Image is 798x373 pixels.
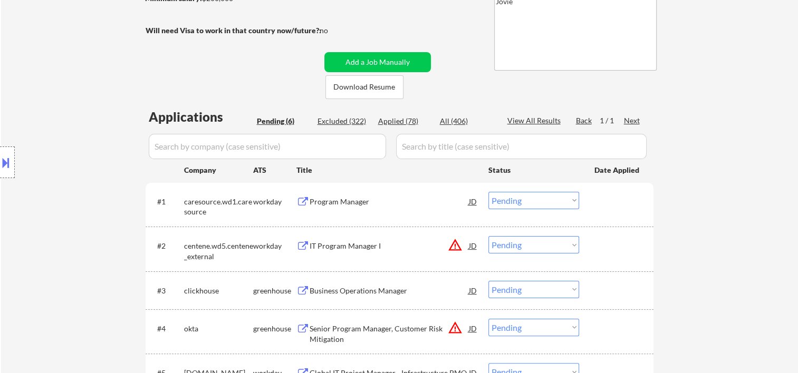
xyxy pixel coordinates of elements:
[378,116,431,126] div: Applied (78)
[146,26,321,35] strong: Will need Visa to work in that country now/future?:
[184,241,253,261] div: centene.wd5.centene_external
[396,134,647,159] input: Search by title (case sensitive)
[468,319,478,338] div: JD
[310,286,469,296] div: Business Operations Manager
[184,165,253,175] div: Company
[253,165,296,175] div: ATS
[253,323,296,334] div: greenhouse
[157,286,176,296] div: #3
[253,241,296,251] div: workday
[184,197,253,217] div: caresource.wd1.caresource
[507,115,564,126] div: View All Results
[624,115,641,126] div: Next
[576,115,593,126] div: Back
[157,323,176,334] div: #4
[320,25,350,36] div: no
[318,116,370,126] div: Excluded (322)
[253,286,296,296] div: greenhouse
[488,160,579,179] div: Status
[310,241,469,251] div: IT Program Manager I
[468,236,478,255] div: JD
[468,281,478,300] div: JD
[184,286,253,296] div: clickhouse
[594,165,641,175] div: Date Applied
[325,75,403,99] button: Download Resume
[149,111,253,123] div: Applications
[310,323,469,344] div: Senior Program Manager, Customer Risk Mitigation
[296,165,478,175] div: Title
[310,197,469,207] div: Program Manager
[600,115,624,126] div: 1 / 1
[448,238,463,252] button: warning_amber
[184,323,253,334] div: okta
[149,134,386,159] input: Search by company (case sensitive)
[468,192,478,211] div: JD
[324,52,431,72] button: Add a Job Manually
[253,197,296,207] div: workday
[257,116,310,126] div: Pending (6)
[448,320,463,335] button: warning_amber
[440,116,493,126] div: All (406)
